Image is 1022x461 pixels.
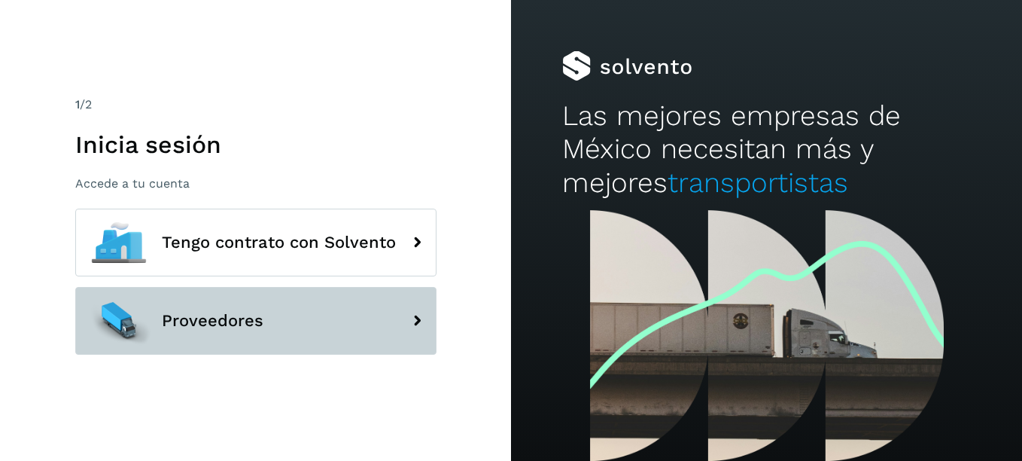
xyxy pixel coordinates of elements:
button: Proveedores [75,287,436,355]
span: Proveedores [162,312,263,330]
div: /2 [75,96,436,114]
span: 1 [75,97,80,111]
h1: Inicia sesión [75,130,436,159]
p: Accede a tu cuenta [75,176,436,191]
span: Tengo contrato con Solvento [162,234,396,252]
span: transportistas [668,166,848,199]
button: Tengo contrato con Solvento [75,209,436,276]
h2: Las mejores empresas de México necesitan más y mejores [562,99,971,200]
